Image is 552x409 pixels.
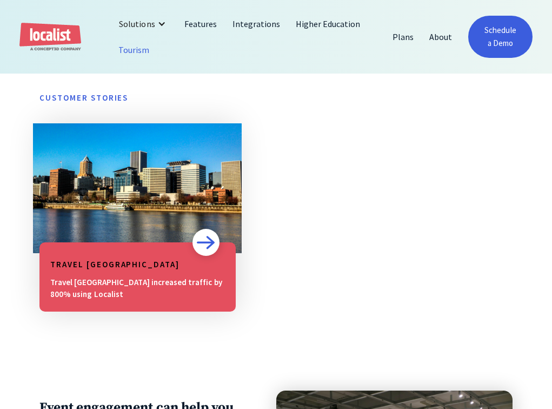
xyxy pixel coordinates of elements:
[111,11,176,37] div: Solutions
[177,11,225,37] a: Features
[39,123,236,312] a: Travel [GEOGRAPHIC_DATA]Travel [GEOGRAPHIC_DATA] increased traffic by 800% using Localist
[225,11,288,37] a: Integrations
[288,11,369,37] a: Higher Education
[50,276,225,301] div: Travel [GEOGRAPHIC_DATA] increased traffic by 800% using Localist
[119,17,155,30] div: Solutions
[111,37,157,63] a: Tourism
[39,92,513,104] h6: CUstomer stories
[19,23,81,51] a: home
[385,24,422,50] a: Plans
[468,16,532,58] a: Schedule a Demo
[50,259,225,271] h5: Travel [GEOGRAPHIC_DATA]
[422,24,460,50] a: About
